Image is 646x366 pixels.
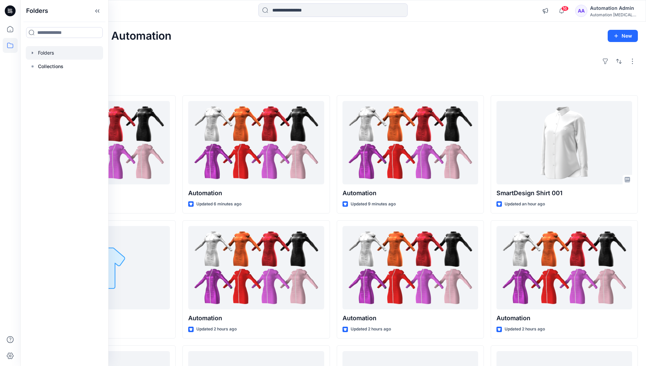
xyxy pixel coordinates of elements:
[590,4,638,12] div: Automation Admin
[342,226,478,310] a: Automation
[608,30,638,42] button: New
[575,5,587,17] div: AA
[28,80,638,88] h4: Styles
[505,201,545,208] p: Updated an hour ago
[496,313,632,323] p: Automation
[561,6,569,11] span: 16
[590,12,638,17] div: Automation [MEDICAL_DATA]...
[342,101,478,185] a: Automation
[351,201,396,208] p: Updated 9 minutes ago
[496,226,632,310] a: Automation
[351,326,391,333] p: Updated 2 hours ago
[188,226,324,310] a: Automation
[196,201,241,208] p: Updated 6 minutes ago
[496,101,632,185] a: SmartDesign Shirt 001
[188,188,324,198] p: Automation
[38,62,63,70] p: Collections
[188,313,324,323] p: Automation
[505,326,545,333] p: Updated 2 hours ago
[342,313,478,323] p: Automation
[496,188,632,198] p: SmartDesign Shirt 001
[188,101,324,185] a: Automation
[196,326,237,333] p: Updated 2 hours ago
[342,188,478,198] p: Automation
